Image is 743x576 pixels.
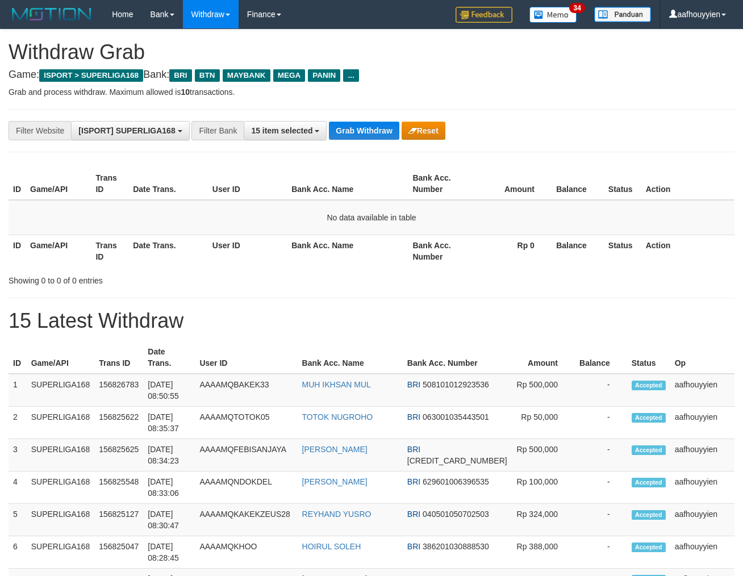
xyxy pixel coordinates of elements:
td: aafhouyyien [670,407,734,439]
a: MUH IKHSAN MUL [302,380,371,389]
h1: 15 Latest Withdraw [9,310,734,332]
td: [DATE] 08:28:45 [143,536,195,569]
td: 156825622 [94,407,143,439]
span: 15 item selected [251,126,312,135]
span: Copy 040501050702503 to clipboard [423,510,489,519]
img: Feedback.jpg [456,7,512,23]
th: User ID [208,235,287,267]
span: BRI [407,477,420,486]
th: Amount [474,168,552,200]
span: BRI [407,380,420,389]
th: ID [9,235,26,267]
th: Amount [512,341,575,374]
span: BTN [195,69,220,82]
span: Copy 629601006396535 to clipboard [423,477,489,486]
th: Game/API [27,341,95,374]
span: Copy 063001035443501 to clipboard [423,412,489,421]
span: BRI [407,510,420,519]
td: aafhouyyien [670,471,734,504]
span: Accepted [632,413,666,423]
td: - [575,439,627,471]
span: BRI [169,69,191,82]
th: Status [604,168,641,200]
td: - [575,407,627,439]
td: AAAAMQNDOKDEL [195,471,297,504]
span: BRI [407,445,420,454]
td: [DATE] 08:35:37 [143,407,195,439]
h4: Game: Bank: [9,69,734,81]
img: MOTION_logo.png [9,6,95,23]
th: Date Trans. [128,168,208,200]
td: 156825127 [94,504,143,536]
td: - [575,374,627,407]
th: Bank Acc. Name [298,341,403,374]
td: - [575,471,627,504]
td: Rp 500,000 [512,439,575,471]
td: No data available in table [9,200,734,235]
td: [DATE] 08:34:23 [143,439,195,471]
strong: 10 [181,87,190,97]
td: [DATE] 08:30:47 [143,504,195,536]
th: Trans ID [94,341,143,374]
td: SUPERLIGA168 [27,374,95,407]
span: PANIN [308,69,340,82]
th: ID [9,168,26,200]
td: 4 [9,471,27,504]
td: SUPERLIGA168 [27,504,95,536]
span: 34 [569,3,585,13]
td: AAAAMQTOTOK05 [195,407,297,439]
td: - [575,504,627,536]
td: [DATE] 08:33:06 [143,471,195,504]
img: Button%20Memo.svg [529,7,577,23]
span: [ISPORT] SUPERLIGA168 [78,126,175,135]
th: Bank Acc. Name [287,168,408,200]
th: Rp 0 [474,235,552,267]
td: aafhouyyien [670,504,734,536]
th: Balance [552,235,604,267]
td: 1 [9,374,27,407]
th: Bank Acc. Number [408,235,473,267]
span: BRI [407,542,420,551]
th: Action [641,168,734,200]
th: Balance [575,341,627,374]
th: Action [641,235,734,267]
th: Game/API [26,168,91,200]
span: Copy 386201030888530 to clipboard [423,542,489,551]
a: [PERSON_NAME] [302,445,368,454]
div: Filter Bank [191,121,244,140]
td: 3 [9,439,27,471]
th: Date Trans. [143,341,195,374]
th: Date Trans. [128,235,208,267]
a: TOTOK NUGROHO [302,412,373,421]
td: Rp 100,000 [512,471,575,504]
th: Bank Acc. Number [403,341,512,374]
td: 156825047 [94,536,143,569]
th: Status [627,341,670,374]
th: Bank Acc. Number [408,168,473,200]
span: Copy 508101012923536 to clipboard [423,380,489,389]
button: [ISPORT] SUPERLIGA168 [71,121,189,140]
th: Trans ID [91,235,128,267]
button: Grab Withdraw [329,122,399,140]
td: 156826783 [94,374,143,407]
th: Op [670,341,734,374]
td: SUPERLIGA168 [27,439,95,471]
td: 2 [9,407,27,439]
td: AAAAMQKAKEKZEUS28 [195,504,297,536]
button: 15 item selected [244,121,327,140]
th: Game/API [26,235,91,267]
th: ID [9,341,27,374]
td: AAAAMQFEBISANJAYA [195,439,297,471]
td: [DATE] 08:50:55 [143,374,195,407]
span: Copy 561601026725537 to clipboard [407,456,507,465]
th: Status [604,235,641,267]
td: Rp 324,000 [512,504,575,536]
td: - [575,536,627,569]
span: Accepted [632,510,666,520]
h1: Withdraw Grab [9,41,734,64]
td: AAAAMQKHOO [195,536,297,569]
a: REYHAND YUSRO [302,510,372,519]
span: ISPORT > SUPERLIGA168 [39,69,143,82]
td: aafhouyyien [670,536,734,569]
th: User ID [208,168,287,200]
